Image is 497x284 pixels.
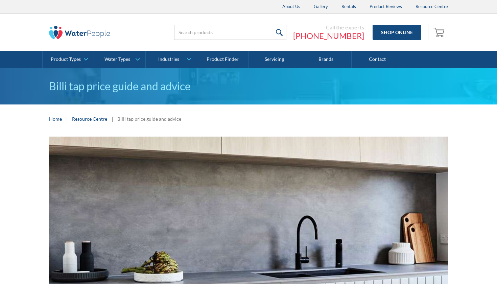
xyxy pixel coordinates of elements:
[158,56,179,62] div: Industries
[43,51,94,68] a: Product Types
[51,56,81,62] div: Product Types
[117,115,181,122] div: Billi tap price guide and advice
[111,115,114,123] div: |
[300,51,352,68] a: Brands
[197,51,249,68] a: Product Finder
[373,25,421,40] a: Shop Online
[49,78,448,94] h1: Billi tap price guide and advice
[72,115,107,122] a: Resource Centre
[146,51,197,68] a: Industries
[49,26,110,39] img: The Water People
[352,51,403,68] a: Contact
[249,51,300,68] a: Servicing
[293,31,364,41] a: [PHONE_NUMBER]
[432,24,448,41] a: Open empty cart
[174,25,286,40] input: Search products
[49,115,62,122] a: Home
[94,51,145,68] a: Water Types
[293,24,364,31] div: Call the experts
[65,115,69,123] div: |
[104,56,130,62] div: Water Types
[433,27,446,38] img: shopping cart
